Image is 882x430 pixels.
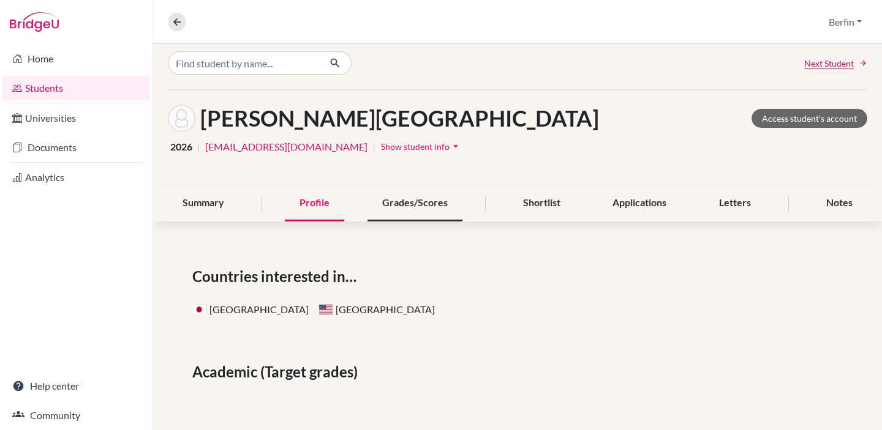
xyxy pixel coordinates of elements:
a: Home [2,46,150,71]
div: Notes [812,185,867,221]
button: Show student infoarrow_drop_down [380,137,462,156]
div: Grades/Scores [367,185,462,221]
span: Japan [192,304,207,315]
img: Bridge-U [10,12,59,32]
a: Universities [2,106,150,130]
div: Profile [285,185,344,221]
div: Applications [598,185,681,221]
div: Shortlist [508,185,575,221]
div: Summary [168,185,239,221]
a: Documents [2,135,150,160]
button: Berfin [823,10,867,34]
i: arrow_drop_down [450,140,462,152]
input: Find student by name... [168,51,320,75]
a: Access student's account [752,109,867,128]
span: | [197,139,200,154]
span: Countries interested in… [192,265,361,287]
span: Show student info [381,141,450,152]
a: Community [2,403,150,428]
span: | [372,139,375,154]
h1: [PERSON_NAME][GEOGRAPHIC_DATA] [200,105,599,132]
a: Analytics [2,165,150,190]
span: [GEOGRAPHIC_DATA] [318,303,435,315]
img: Zhenyang Chen's avatar [168,105,195,132]
a: Students [2,76,150,100]
span: United States of America [318,304,333,315]
span: 2026 [170,139,192,154]
span: Academic (Target grades) [192,361,363,383]
div: Letters [704,185,766,221]
a: Help center [2,374,150,398]
a: [EMAIL_ADDRESS][DOMAIN_NAME] [205,139,367,154]
span: [GEOGRAPHIC_DATA] [192,303,309,315]
a: Next Student [804,57,867,70]
span: Next Student [804,57,854,70]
